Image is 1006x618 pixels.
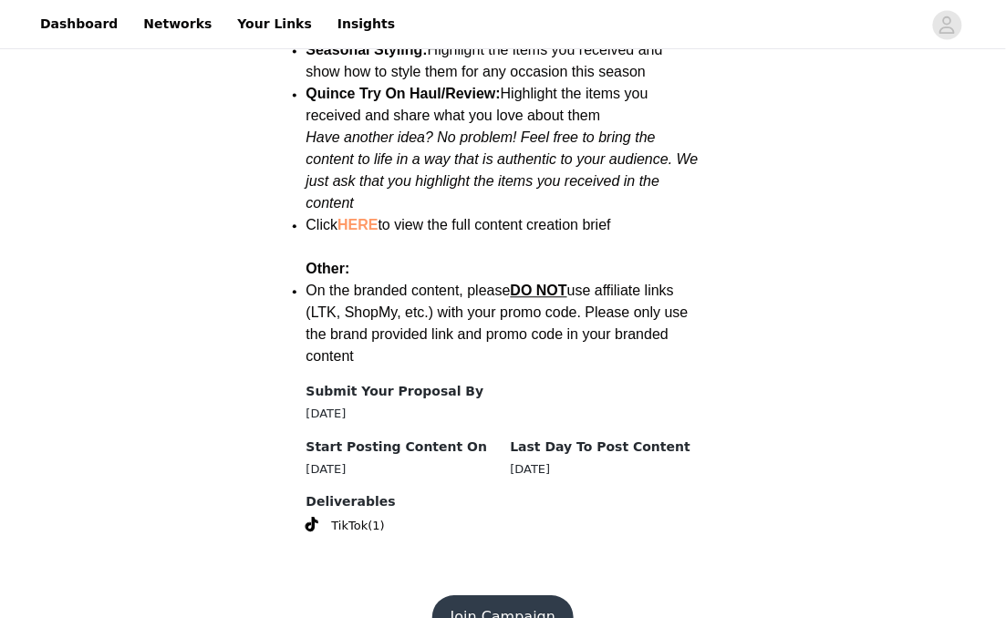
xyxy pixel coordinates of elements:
[511,460,700,479] div: [DATE]
[226,4,323,45] a: Your Links
[306,460,496,479] div: [DATE]
[306,42,428,57] strong: Seasonal Styling:
[511,438,700,457] h4: Last Day To Post Content
[337,217,378,232] a: HERE
[306,86,648,123] span: Highlight the items you received and share what you love about them
[306,492,700,511] h4: Deliverables
[306,261,350,276] strong: Other:
[306,283,689,364] span: On the branded content, please use affiliate links (LTK, ShopMy, etc.) with your promo code. Plea...
[132,4,223,45] a: Networks
[939,10,956,39] div: avatar
[306,86,501,101] strong: Quince Try On Haul/Review:
[306,405,496,423] div: [DATE]
[327,4,406,45] a: Insights
[368,517,384,535] span: (1)
[332,517,368,535] span: TikTok
[29,4,129,45] a: Dashboard
[306,217,611,232] span: Click to view the full content creation brief
[306,129,699,211] em: Have another idea? No problem! Feel free to bring the content to life in a way that is authentic ...
[306,382,496,401] h4: Submit Your Proposal By
[511,283,567,298] span: DO NOT
[306,438,496,457] h4: Start Posting Content On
